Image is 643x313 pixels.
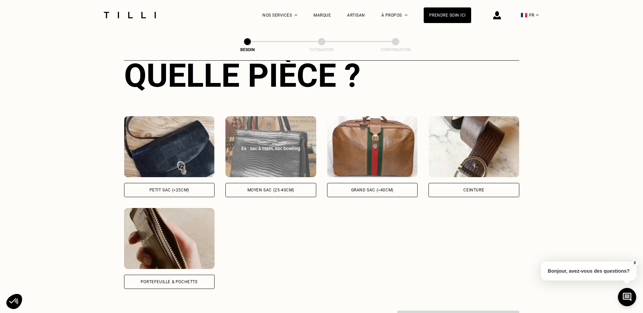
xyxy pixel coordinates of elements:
[521,12,527,18] span: 🇫🇷
[314,13,331,18] a: Marque
[225,116,316,177] img: Tilli retouche votre Moyen sac (25-40cm)
[141,280,198,284] div: Portefeuille & Pochette
[247,188,294,192] div: Moyen sac (25-40cm)
[124,208,215,269] img: Tilli retouche votre Portefeuille & Pochette
[536,14,539,16] img: menu déroulant
[124,116,215,177] img: Tilli retouche votre Petit sac (<25cm)
[428,116,519,177] img: Tilli retouche votre Ceinture
[424,7,471,23] a: Prendre soin ici
[233,145,309,152] div: Ex : sac à main, sac bowling
[631,259,638,267] button: X
[149,188,189,192] div: Petit sac (<25cm)
[541,262,637,280] p: Bonjour, avez-vous des questions?
[351,188,394,192] div: Grand sac (>40cm)
[347,13,365,18] a: Artisan
[362,47,429,52] div: Confirmation
[295,14,297,16] img: Menu déroulant
[405,14,407,16] img: Menu déroulant à propos
[493,11,501,19] img: icône connexion
[101,12,158,18] img: Logo du service de couturière Tilli
[124,57,519,95] div: Quelle pièce ?
[327,116,418,177] img: Tilli retouche votre Grand sac (>40cm)
[214,47,281,52] div: Besoin
[288,47,356,52] div: Estimation
[463,188,484,192] div: Ceinture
